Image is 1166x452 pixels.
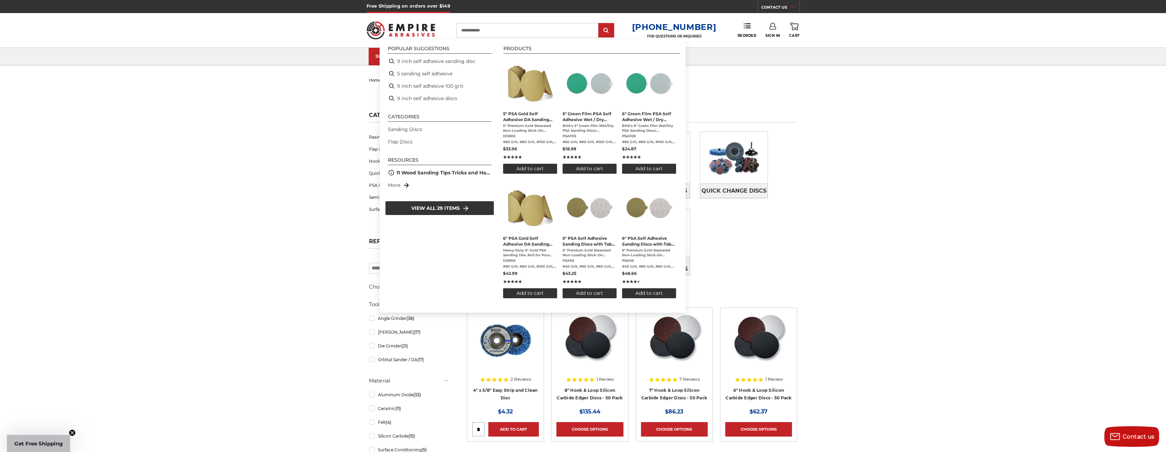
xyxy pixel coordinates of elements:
[622,123,676,133] span: BHA's 6" Green Film Wet/Dry PSA Sanding Discs: Professional-Grade, Long-Lasting, Low-Dust BHA's 6...
[385,166,494,179] li: 11 Wood Sanding Tips Tricks and Hacks to Save Time and Money
[557,388,623,401] a: 8" Hook & Loop Silicon Carbide Edger Discs - 50 Pack
[385,201,494,215] li: View all 29 items
[369,312,449,324] a: Angle Grinder
[701,185,766,197] span: Quick Change Discs
[503,279,522,285] span: ★★★★★
[369,238,449,249] h5: Refine by
[503,134,557,139] span: DOR05
[503,264,557,269] span: #60 Grit, #80 Grit, #100 Grit, #120 Grit, #150 Grit, #180 Grit, #220 Grit, #320 Grit, #400 Grit, ...
[619,55,679,176] li: 6" Green Film PSA Self Adhesive Wet / Dry Sanding Discs - 50 Pack
[388,126,422,133] a: Sanding Discs
[369,78,381,83] a: home
[563,134,617,139] span: PSAF05
[622,288,676,298] button: Add to cart
[761,3,799,13] a: CONTACT US
[69,429,76,436] button: Close teaser
[599,24,613,37] input: Submit
[565,58,614,108] img: 5-inch 80-grit durable green film PSA disc for grinding and paint removal on coated surfaces
[622,235,676,247] span: 6" PSA Self Adhesive Sanding Discs with Tabs - 100 Pack
[503,146,517,151] span: $33.96
[1123,433,1155,440] span: Contact us
[562,313,618,368] img: Silicon Carbide 8" Hook & Loop Edger Discs
[503,58,557,174] a: 5" PSA Gold Self Adhesive DA Sanding Disc Rolls - 100 Pack
[478,313,533,368] img: 4" x 5/8" easy strip and clean discs
[579,408,600,415] span: $135.44
[565,182,614,232] img: 5 inch PSA Disc
[563,164,617,174] button: Add to cart
[408,433,415,439] span: (15)
[369,402,449,415] a: Ceramic
[472,313,539,379] a: 4" x 5/8" easy strip and clean discs
[498,408,513,415] span: $4.32
[503,271,517,276] span: $42.99
[503,111,557,122] span: 5" PSA Gold Self Adhesive DA Sanding Disc Rolls - 100 Pack
[563,235,617,247] span: 5" PSA Self Adhesive Sanding Discs with Tabs - 100 Pack
[665,408,683,415] span: $86.23
[622,248,676,258] span: 6" Premium Gold Stearated Non-Loading Stick-On Sanding Discs with Tabs 6 inch Gold Adhesive Backe...
[396,169,491,176] span: 11 Wood Sanding Tips Tricks and Hacks to Save Time and Money
[622,111,676,122] span: 6" Green Film PSA Self Adhesive Wet / Dry Sanding Discs - 50 Pack
[622,58,676,174] a: 6" Green Film PSA Self Adhesive Wet / Dry Sanding Discs - 50 Pack
[563,248,617,258] span: 5" Premium Gold Stearated Non-Loading Stick-On Sanding Discs with Tabs 5 inch Gold Adhesive Backe...
[385,420,391,425] span: (4)
[750,408,767,415] span: $62.37
[622,279,641,285] span: ★★★★★
[369,354,449,366] a: Orbital Sander / DA
[369,191,449,203] a: Semi-Flexible Discs
[700,134,767,181] img: Quick Change Discs
[622,140,676,144] span: #60 Grit, #80 Grit, #100 Grit, #120 Grit, #180 Grit, #220 Grit, #320 Grit, #400 Grit, #600 Grit, ...
[369,112,449,122] h5: Categories
[369,300,449,309] h5: Tool Used On
[369,283,449,291] h5: Choose Your Grit
[367,17,435,44] img: Empire Abrasives
[413,392,421,397] span: (33)
[622,146,636,151] span: $24.87
[632,34,716,39] p: FOR QUESTIONS OR INQUIRIES
[563,58,617,174] a: 5" Green Film PSA Self Adhesive Wet / Dry Sanding Discs - 50 Pack
[789,23,799,38] a: Cart
[563,288,617,298] button: Add to cart
[503,258,557,263] span: DOR06
[503,154,522,160] span: ★★★★★
[388,138,413,146] a: Flap Discs
[369,131,449,143] a: Resin Fiber Discs
[563,182,617,298] a: 5" PSA Self Adhesive Sanding Discs with Tabs - 100 Pack
[503,164,557,174] button: Add to cart
[505,182,555,232] img: 6" DA Sanding Discs on a Roll
[388,114,491,122] li: Categories
[725,313,792,379] a: Silicon Carbide 6" Hook & Loop Edger Discs
[632,22,716,32] h3: [PHONE_NUMBER]
[622,134,676,139] span: PSAF06
[503,248,557,258] span: Heavy-Duty 6" Gold PSA Sanding Disc Roll for Pros Who Demand More Built for Durability, Designed ...
[726,388,792,401] a: 6" Hook & Loop Silicon Carbide Edger Discs - 50 Pack
[563,146,576,151] span: $18.98
[731,313,786,368] img: Silicon Carbide 6" Hook & Loop Edger Discs
[737,23,756,37] a: Reorder
[395,406,401,411] span: (11)
[619,180,679,301] li: 6" PSA Self Adhesive Sanding Discs with Tabs - 100 Pack
[765,33,780,38] span: Sign In
[622,264,676,269] span: #40 Grit, #60 Grit, #80 Grit, #100 Grit, #120 Grit, #150 Grit, #180 Grit, #220 Grit, #320 Grit, #...
[624,58,674,108] img: 6-inch 600-grit green film PSA disc with green polyester film backing for metal grinding and bare...
[700,183,767,198] a: Quick Change Discs
[560,180,619,301] li: 5" PSA Self Adhesive Sanding Discs with Tabs - 100 Pack
[473,388,538,401] a: 4" x 5/8" Easy Strip and Clean Disc
[597,377,614,381] span: 1 Review
[737,33,756,38] span: Reorder
[385,179,494,191] li: More
[369,155,449,167] a: Hook & Loop Discs
[622,271,637,276] span: $48.66
[503,140,557,144] span: #60 Grit, #80 Grit, #100 Grit, #120 Grit, #150 Grit, #180 Grit, #220 Grit, #320 Grit, #400 Grit, ...
[563,154,581,160] span: ★★★★★
[388,158,491,165] li: Resources
[369,167,449,179] a: Quick Change Discs
[563,264,617,269] span: #40 Grit, #60 Grit, #80 Grit, #100 Grit, #120 Grit, #150 Grit, #180 Grit, #220 Grit, #320 Grit, #...
[1104,426,1159,447] button: Contact us
[369,179,449,191] a: PSA Discs
[380,40,686,313] div: Instant Search Results
[789,33,799,38] span: Cart
[622,164,676,174] button: Add to cart
[624,182,674,232] img: 6 inch psa sanding disc
[725,422,792,437] a: Choose Options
